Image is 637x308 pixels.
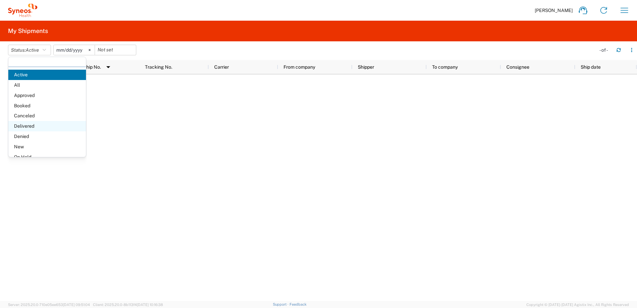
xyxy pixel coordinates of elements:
span: Client: 2025.20.0-8b113f4 [93,303,163,307]
input: Not set [54,45,95,55]
span: Consignee [506,64,529,70]
span: New [8,142,86,152]
span: Carrier [214,64,229,70]
input: Not set [95,45,136,55]
h2: My Shipments [8,27,48,35]
span: Server: 2025.20.0-710e05ee653 [8,303,90,307]
button: Status:Active [8,45,51,55]
span: To company [432,64,458,70]
span: [PERSON_NAME] [535,7,573,13]
span: Copyright © [DATE]-[DATE] Agistix Inc., All Rights Reserved [526,302,629,308]
span: Tracking No. [145,64,172,70]
a: Feedback [290,302,307,306]
span: From company [284,64,315,70]
span: Approved [8,90,86,101]
span: Shipper [358,64,374,70]
img: arrow-dropdown.svg [103,62,114,72]
span: Denied [8,131,86,142]
span: Active [26,47,39,53]
span: On Hold [8,152,86,162]
span: Active [8,70,86,80]
span: Canceled [8,111,86,121]
span: Ship date [581,64,601,70]
span: [DATE] 10:16:38 [137,303,163,307]
span: Booked [8,101,86,111]
span: All [8,80,86,90]
span: Ship No. [83,64,101,70]
div: - of - [599,47,611,53]
span: Delivered [8,121,86,131]
a: Support [273,302,290,306]
span: [DATE] 09:51:04 [63,303,90,307]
